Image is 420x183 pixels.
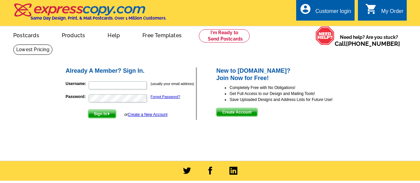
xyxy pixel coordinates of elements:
button: Create Account [216,108,257,117]
a: shopping_cart My Order [365,7,403,16]
li: Completely Free with No Obligations! [229,85,355,91]
h2: New to [DOMAIN_NAME]? Join Now for Free! [216,67,355,82]
img: button-next-arrow-white.png [107,112,110,115]
a: [PHONE_NUMBER] [346,40,400,47]
li: Get Full Access to our Design and Mailing Tools! [229,91,355,97]
a: Products [51,27,96,43]
div: My Order [381,8,403,18]
small: (usually your email address) [151,82,194,86]
span: Create Account [216,108,257,116]
img: help [315,26,335,45]
a: Create a New Account [128,112,167,117]
a: Forgot Password? [151,95,180,99]
a: Help [97,27,130,43]
button: Sign In [88,110,116,118]
i: account_circle [299,3,311,15]
a: account_circle Customer login [299,7,351,16]
a: Postcards [3,27,50,43]
i: shopping_cart [365,3,377,15]
label: Username: [66,81,88,87]
span: Call [335,40,400,47]
a: Free Templates [132,27,192,43]
li: Save Uploaded Designs and Address Lists for Future Use! [229,97,355,103]
div: or [124,112,167,118]
h2: Already A Member? Sign In. [66,67,196,75]
label: Password: [66,94,88,100]
span: Need help? Are you stuck? [335,34,403,47]
a: Same Day Design, Print, & Mail Postcards. Over 1 Million Customers. [13,8,166,21]
h4: Same Day Design, Print, & Mail Postcards. Over 1 Million Customers. [31,16,166,21]
div: Customer login [315,8,351,18]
